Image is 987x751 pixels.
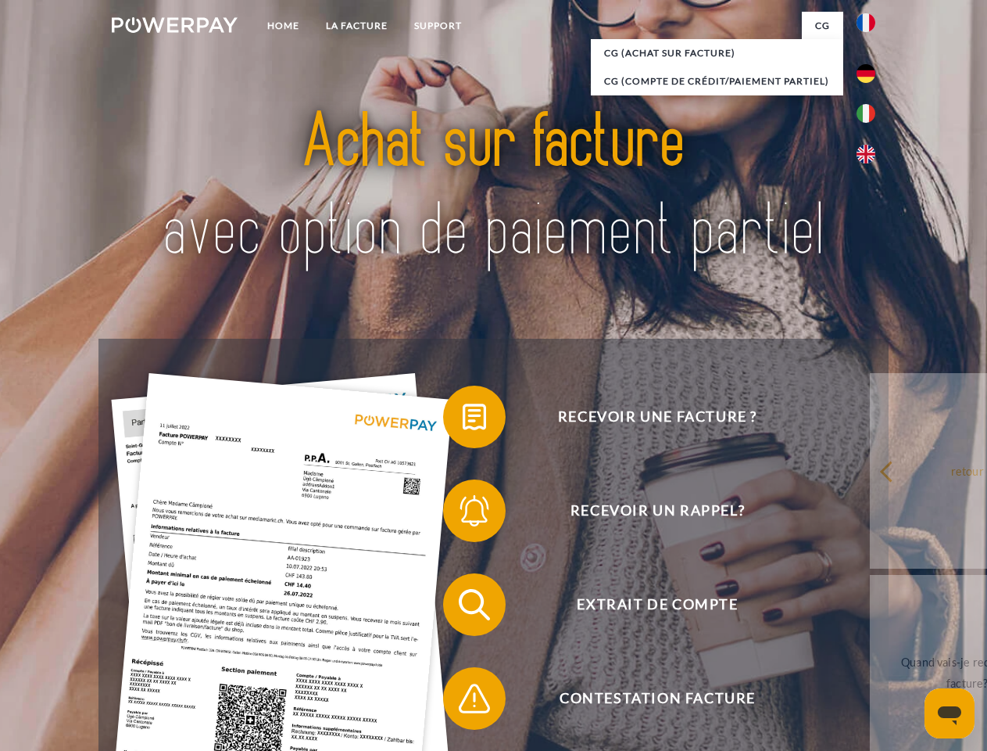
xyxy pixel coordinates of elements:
button: Contestation Facture [443,667,849,730]
span: Contestation Facture [466,667,849,730]
a: CG (Compte de crédit/paiement partiel) [591,67,842,95]
button: Recevoir une facture ? [443,386,849,448]
a: Home [254,12,313,40]
span: Recevoir un rappel? [466,480,849,542]
img: fr [856,13,875,32]
img: de [856,64,875,83]
img: it [856,104,875,123]
a: CG (achat sur facture) [591,39,842,67]
img: qb_bill.svg [455,397,494,437]
span: Extrait de compte [466,573,849,636]
img: logo-powerpay-white.svg [112,17,238,33]
img: qb_warning.svg [455,679,494,718]
a: Support [401,12,475,40]
img: qb_search.svg [455,585,494,624]
img: en [856,145,875,163]
iframe: Bouton de lancement de la fenêtre de messagerie [924,688,974,738]
a: LA FACTURE [313,12,401,40]
span: Recevoir une facture ? [466,386,849,448]
a: CG [802,12,843,40]
button: Extrait de compte [443,573,849,636]
button: Recevoir un rappel? [443,480,849,542]
img: title-powerpay_fr.svg [149,75,838,300]
img: qb_bell.svg [455,491,494,530]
